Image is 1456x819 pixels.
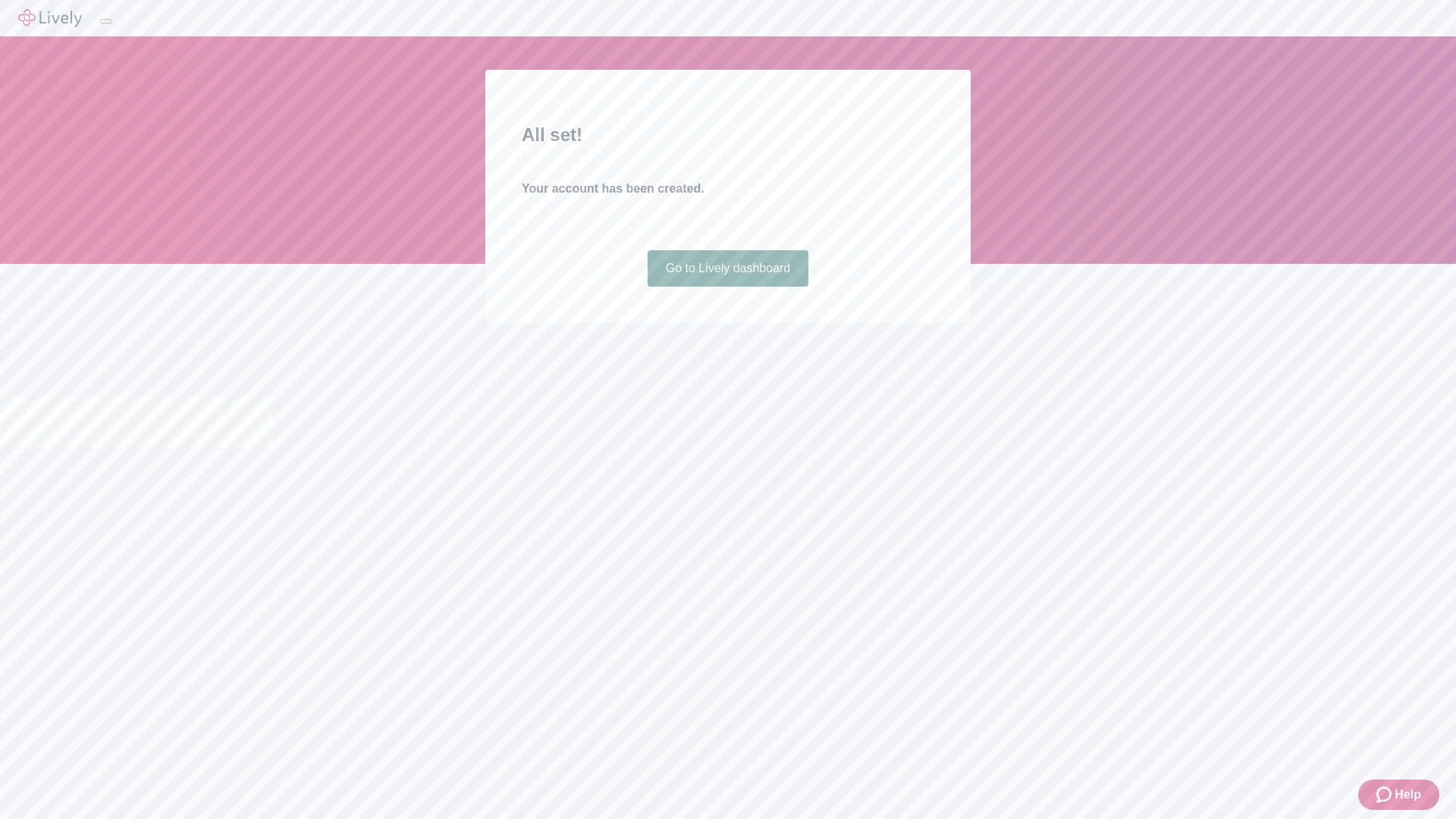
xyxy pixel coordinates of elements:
[18,9,82,27] img: Lively
[1376,786,1395,804] svg: Zendesk support icon
[1395,786,1421,804] span: Help
[522,121,934,149] h2: All set!
[648,250,809,287] a: Go to Lively dashboard
[522,180,934,198] h4: Your account has been created.
[1358,780,1439,810] button: Zendesk support iconHelp
[100,19,112,24] button: Log out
